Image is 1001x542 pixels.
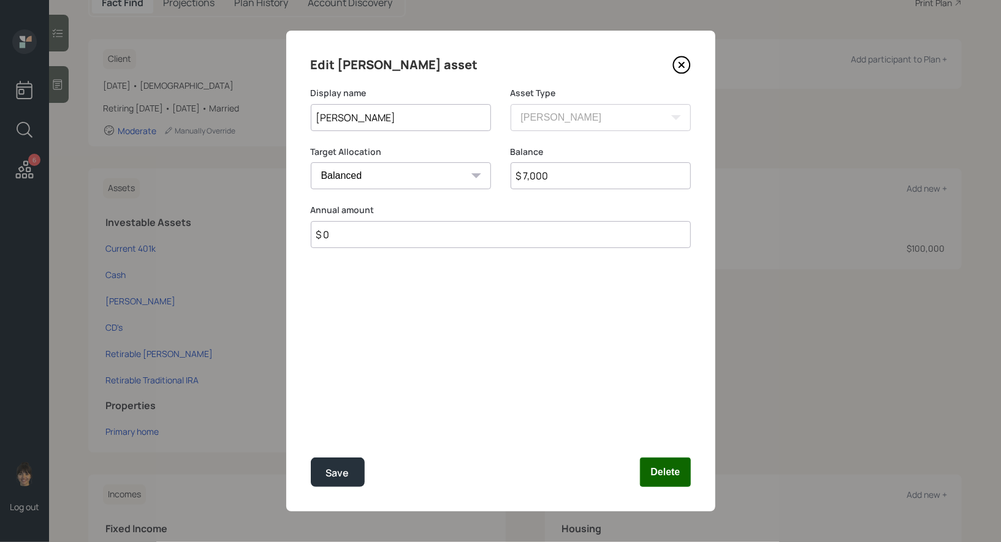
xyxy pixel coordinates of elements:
label: Target Allocation [311,146,491,158]
label: Asset Type [511,87,691,99]
label: Balance [511,146,691,158]
button: Save [311,457,365,487]
label: Display name [311,87,491,99]
button: Delete [640,457,690,487]
div: Save [326,465,349,481]
label: Annual amount [311,204,691,216]
h4: Edit [PERSON_NAME] asset [311,55,478,75]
